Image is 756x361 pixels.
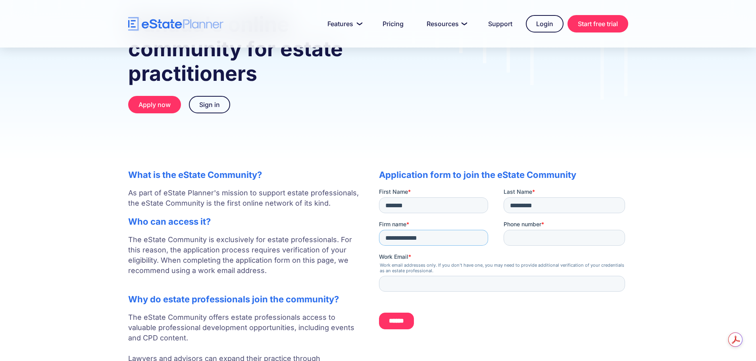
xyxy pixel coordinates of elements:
[128,170,363,180] h2: What is the eState Community?
[128,188,363,208] p: As part of eState Planner's mission to support estate professionals, the eState Community is the ...
[479,16,522,32] a: Support
[318,16,369,32] a: Features
[379,170,628,180] h2: Application form to join the eState Community
[373,16,413,32] a: Pricing
[128,12,343,86] strong: Canada's online community for estate practitioners
[128,294,363,304] h2: Why do estate professionals join the community?
[526,15,564,32] a: Login
[128,17,223,31] a: home
[128,216,363,227] h2: Who can access it?
[417,16,475,32] a: Resources
[128,235,363,286] p: The eState Community is exclusively for estate professionals. For this reason, the application pr...
[128,96,181,113] a: Apply now
[567,15,628,32] a: Start free trial
[379,188,628,336] iframe: Form 0
[189,96,230,113] a: Sign in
